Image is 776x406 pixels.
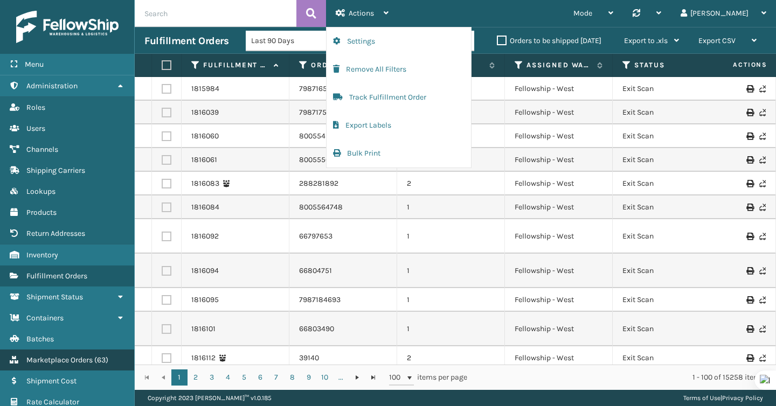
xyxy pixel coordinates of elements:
[327,83,471,111] button: Track Fulfillment Order
[26,187,56,196] span: Lookups
[26,166,85,175] span: Shipping Carriers
[746,267,753,275] i: Print Label
[349,369,365,386] a: Go to the next page
[317,369,333,386] a: 10
[369,373,378,382] span: Go to the last page
[299,107,340,118] a: 7987175408
[299,265,332,276] a: 66804751
[26,81,78,90] span: Administration
[759,85,766,93] i: Never Shipped
[148,390,272,406] p: Copyright 2023 [PERSON_NAME]™ v 1.0.185
[613,101,720,124] td: Exit Scan
[299,202,343,213] a: 8005564748
[698,36,736,45] span: Export CSV
[746,233,753,240] i: Print Label
[191,353,216,363] a: 1816112
[613,124,720,148] td: Exit Scan
[26,334,54,344] span: Batches
[505,254,613,288] td: Fellowship - West
[746,85,753,93] i: Print Label
[505,101,613,124] td: Fellowship - West
[251,35,335,46] div: Last 90 Days
[299,83,337,94] a: 7987165511
[203,60,268,70] label: Fulfillment Order Id
[191,155,217,165] a: 1816061
[191,202,219,213] a: 1816084
[327,55,471,83] button: Remove All Filters
[526,60,592,70] label: Assigned Warehouse
[613,77,720,101] td: Exit Scan
[26,145,58,154] span: Channels
[397,254,505,288] td: 1
[191,265,219,276] a: 1816094
[505,77,613,101] td: Fellowship - West
[482,372,764,383] div: 1 - 100 of 15258 items
[16,11,119,43] img: logo
[191,83,219,94] a: 1815984
[191,295,219,305] a: 1816095
[285,369,301,386] a: 8
[188,369,204,386] a: 2
[26,229,85,238] span: Return Addresses
[191,178,219,189] a: 1816083
[204,369,220,386] a: 3
[505,124,613,148] td: Fellowship - West
[26,103,45,112] span: Roles
[759,354,766,362] i: Never Shipped
[505,288,613,312] td: Fellowship - West
[759,296,766,304] i: Never Shipped
[327,27,471,55] button: Settings
[397,172,505,195] td: 2
[497,36,601,45] label: Orders to be shipped [DATE]
[505,219,613,254] td: Fellowship - West
[389,369,468,386] span: items per page
[333,369,349,386] a: ...
[299,178,338,189] a: 288281892
[634,60,699,70] label: Status
[299,155,342,165] a: 8005550762
[353,373,362,382] span: Go to the next page
[746,180,753,187] i: Print Label
[26,313,64,323] span: Containers
[397,312,505,346] td: 1
[191,107,219,118] a: 1816039
[299,353,319,363] a: 39140
[26,250,58,260] span: Inventory
[327,111,471,139] button: Export Labels
[349,9,374,18] span: Actions
[746,296,753,304] i: Print Label
[759,204,766,211] i: Never Shipped
[299,295,341,305] a: 7987184693
[505,172,613,195] td: Fellowship - West
[144,34,228,47] h3: Fulfillment Orders
[759,132,766,140] i: Never Shipped
[699,56,774,74] span: Actions
[268,369,285,386] a: 7
[759,325,766,333] i: Never Shipped
[365,369,382,386] a: Go to the last page
[683,390,763,406] div: |
[613,312,720,346] td: Exit Scan
[746,325,753,333] i: Print Label
[613,148,720,172] td: Exit Scan
[301,369,317,386] a: 9
[311,60,376,70] label: Order Number
[26,355,93,365] span: Marketplace Orders
[191,324,216,334] a: 1816101
[746,109,753,116] i: Print Label
[505,148,613,172] td: Fellowship - West
[505,195,613,219] td: Fellowship - West
[759,180,766,187] i: Never Shipped
[397,346,505,370] td: 2
[746,204,753,211] i: Print Label
[613,346,720,370] td: Exit Scan
[299,131,343,142] a: 8005549552
[722,394,763,402] a: Privacy Policy
[573,9,592,18] span: Mode
[191,231,219,242] a: 1816092
[389,372,405,383] span: 100
[746,156,753,164] i: Print Label
[613,254,720,288] td: Exit Scan
[94,355,108,365] span: ( 63 )
[299,231,332,242] a: 66797653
